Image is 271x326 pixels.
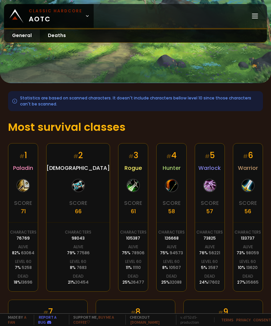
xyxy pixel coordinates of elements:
a: Consent [253,317,271,322]
div: Characters [158,229,185,235]
div: Score [163,199,181,207]
div: Level 60 [201,259,218,265]
span: 26477 [131,279,144,285]
div: 3 [128,149,138,161]
div: Characters [120,229,147,235]
div: 24 % [199,279,220,285]
div: Alive [167,244,177,250]
div: 126668 [165,235,179,241]
div: 4 [166,149,177,161]
div: 5 % [201,265,218,271]
div: 105387 [126,235,140,241]
span: Checkout [125,315,172,325]
a: Privacy [236,317,251,322]
span: [DEMOGRAPHIC_DATA] [47,164,110,172]
div: Level 60 [70,259,86,265]
div: Characters [196,229,223,235]
span: Paladin [13,164,33,172]
small: # [130,309,135,317]
a: Buy me a coffee [73,315,114,325]
div: 73825 [203,235,216,241]
div: Characters [235,229,261,235]
div: Score [69,199,87,207]
small: # [166,152,171,160]
span: 7683 [77,265,87,270]
div: Level 60 [15,259,31,265]
div: 25 % [122,279,144,285]
span: 5258 [22,265,32,270]
span: 35665 [246,279,259,285]
div: Statistics are based on scanned characters. It doesn't include characters bellow level 10 since t... [8,91,263,111]
div: 98043 [72,235,85,241]
div: 7 [43,306,53,318]
div: Alive [243,244,253,250]
div: 8 % [162,265,181,271]
span: Warlock [198,164,221,172]
div: Dead [243,273,253,279]
span: 98059 [246,250,259,256]
div: Level 60 [125,259,142,265]
div: 8 % [70,265,87,271]
span: 10507 [169,265,181,270]
span: 63064 [21,250,34,256]
a: Deaths [40,29,74,42]
div: 5 [205,149,215,161]
span: 11110 [133,265,141,270]
div: 7 % [15,265,32,271]
small: Classic Hardcore [29,8,82,14]
div: Alive [73,244,83,250]
span: Support me, [69,315,122,325]
span: Made by [4,315,30,325]
small: # [243,152,248,160]
small: # [128,152,133,160]
a: General [4,29,40,42]
div: Characters [10,229,36,235]
span: Warrior [238,164,258,172]
small: # [205,152,210,160]
a: Classic HardcoreAOTC [4,4,94,28]
a: a fan [8,315,26,325]
div: 9 [218,306,228,318]
div: 73 % [237,250,259,256]
span: 20454 [75,279,89,285]
div: Characters [65,229,91,235]
div: 57 [206,207,213,216]
div: 2 [73,149,83,161]
span: v. d752d5 - production [176,315,210,325]
div: 25 % [161,279,182,285]
small: # [19,152,24,160]
div: 1 [19,149,27,161]
div: 58 [168,207,175,216]
a: Terms [221,317,234,322]
span: 77586 [77,250,90,256]
span: 78906 [131,250,145,256]
div: Score [14,199,32,207]
div: 11 % [126,265,141,271]
div: Score [201,199,219,207]
div: 10 % [238,265,258,271]
div: 61 [131,207,136,216]
div: Dead [166,273,177,279]
div: Score [124,199,142,207]
span: Rogue [124,164,142,172]
small: # [73,152,78,160]
a: [DOMAIN_NAME] [130,320,160,325]
span: 3587 [208,265,218,270]
span: Hunter [163,164,181,172]
div: 133737 [241,235,255,241]
div: 18 % [14,279,32,285]
div: 76 % [199,250,220,256]
div: 6 [243,149,253,161]
div: 82 % [12,250,34,256]
a: Report a bug [38,315,57,325]
h1: Most survival classes [8,119,263,135]
div: 75 % [160,250,183,256]
div: Alive [128,244,138,250]
span: 32088 [170,279,182,285]
div: 56 [245,207,251,216]
div: 75 % [122,250,145,256]
div: Alive [18,244,28,250]
div: Dead [128,273,139,279]
span: 56221 [209,250,220,256]
span: AOTC [29,8,82,24]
